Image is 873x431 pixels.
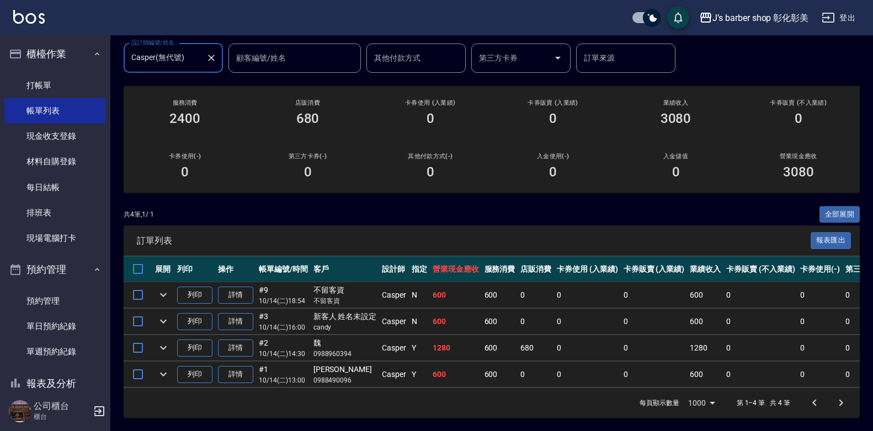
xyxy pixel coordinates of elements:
[155,313,172,330] button: expand row
[684,388,719,418] div: 1000
[430,362,482,387] td: 600
[409,256,430,282] th: 指定
[549,164,557,180] h3: 0
[296,111,320,126] h3: 680
[427,164,434,180] h3: 0
[409,335,430,361] td: Y
[218,366,253,383] a: 詳情
[687,335,723,361] td: 1280
[549,111,557,126] h3: 0
[627,99,723,106] h2: 業績收入
[155,287,172,303] button: expand row
[259,322,308,332] p: 10/14 (二) 16:00
[627,153,723,160] h2: 入金儲值
[723,362,797,387] td: 0
[4,200,106,225] a: 排班表
[215,256,256,282] th: 操作
[4,98,106,123] a: 帳單列表
[430,256,482,282] th: 營業現金應收
[137,99,233,106] h3: 服務消費
[817,8,860,28] button: 登出
[313,284,377,296] div: 不留客資
[409,282,430,308] td: N
[313,337,377,349] div: 魏
[155,366,172,382] button: expand row
[797,256,843,282] th: 卡券使用(-)
[313,349,377,359] p: 0988960394
[259,375,308,385] p: 10/14 (二) 13:00
[797,282,843,308] td: 0
[797,335,843,361] td: 0
[256,256,311,282] th: 帳單編號/時間
[795,111,802,126] h3: 0
[169,111,200,126] h3: 2400
[554,256,621,282] th: 卡券使用 (入業績)
[430,282,482,308] td: 600
[177,340,212,357] button: 列印
[783,164,814,180] h3: 3080
[750,153,847,160] h2: 營業現金應收
[304,164,312,180] h3: 0
[430,309,482,335] td: 600
[313,322,377,332] p: candy
[811,235,851,245] a: 報表匯出
[518,335,554,361] td: 680
[4,175,106,200] a: 每日結帳
[687,256,723,282] th: 業績收入
[661,111,691,126] h3: 3080
[124,209,154,219] p: 共 4 筆, 1 / 1
[482,362,518,387] td: 600
[259,296,308,306] p: 10/14 (二) 18:54
[256,362,311,387] td: #1
[695,7,813,29] button: J’s barber shop 彰化彰美
[672,164,680,180] h3: 0
[181,164,189,180] h3: 0
[34,401,90,412] h5: 公司櫃台
[259,99,355,106] h2: 店販消費
[723,282,797,308] td: 0
[177,313,212,330] button: 列印
[177,366,212,383] button: 列印
[311,256,380,282] th: 客戶
[482,335,518,361] td: 600
[621,282,688,308] td: 0
[379,256,409,282] th: 設計師
[554,282,621,308] td: 0
[549,49,567,67] button: Open
[4,73,106,98] a: 打帳單
[621,335,688,361] td: 0
[687,282,723,308] td: 600
[131,39,174,47] label: 設計師編號/姓名
[379,335,409,361] td: Casper
[797,309,843,335] td: 0
[409,362,430,387] td: Y
[313,311,377,322] div: 新客人 姓名未設定
[554,362,621,387] td: 0
[723,335,797,361] td: 0
[621,309,688,335] td: 0
[4,339,106,364] a: 單週預約紀錄
[379,362,409,387] td: Casper
[177,287,212,304] button: 列印
[218,287,253,304] a: 詳情
[379,309,409,335] td: Casper
[218,313,253,330] a: 詳情
[313,296,377,306] p: 不留客資
[204,50,219,66] button: Clear
[723,256,797,282] th: 卡券販賣 (不入業績)
[137,235,811,246] span: 訂單列表
[518,362,554,387] td: 0
[9,400,31,422] img: Person
[621,362,688,387] td: 0
[256,282,311,308] td: #9
[819,206,860,223] button: 全部展開
[518,309,554,335] td: 0
[4,123,106,149] a: 現金收支登錄
[13,10,45,24] img: Logo
[137,153,233,160] h2: 卡券使用(-)
[409,309,430,335] td: N
[313,375,377,385] p: 0988490096
[505,153,601,160] h2: 入金使用(-)
[427,111,434,126] h3: 0
[34,412,90,422] p: 櫃台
